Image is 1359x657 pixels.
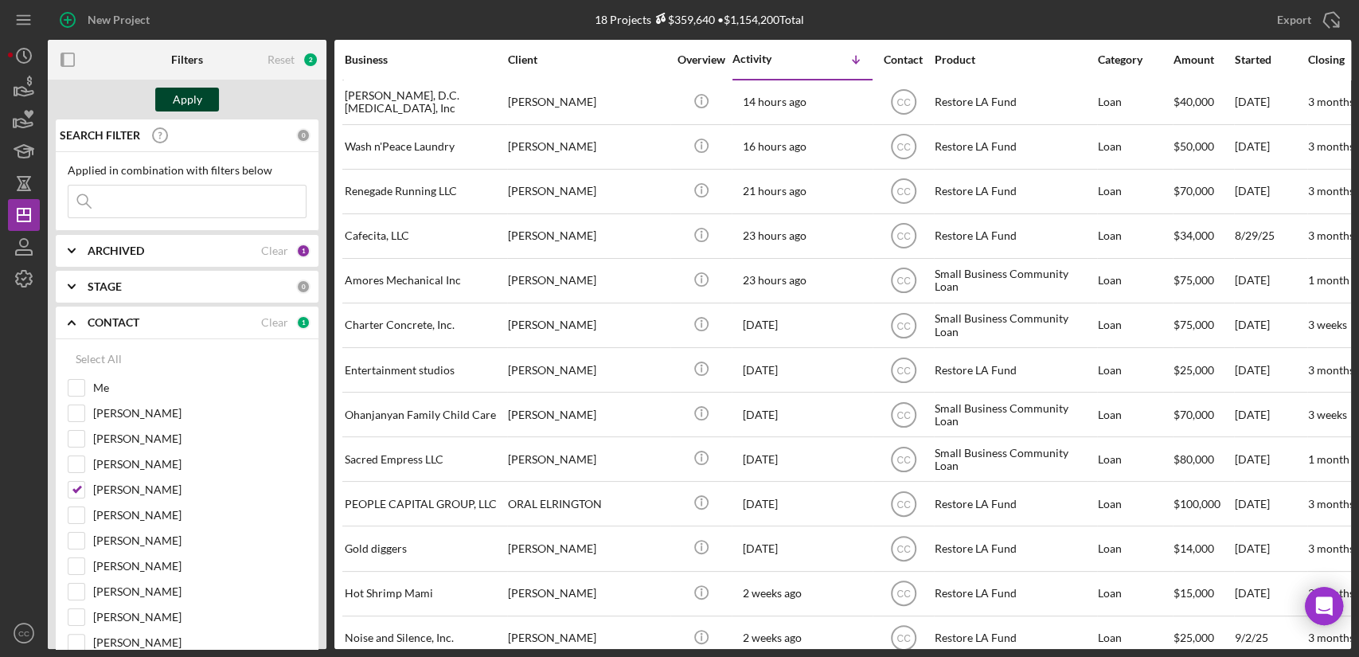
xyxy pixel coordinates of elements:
time: 2025-09-16 06:48 [743,96,806,108]
text: CC [896,142,911,153]
div: [DATE] [1235,527,1306,569]
time: 2025-09-06 00:57 [743,587,802,600]
div: Restore LA Fund [935,349,1094,391]
b: ARCHIVED [88,244,144,257]
text: CC [896,499,911,510]
time: 2025-09-15 21:51 [743,274,806,287]
div: Loan [1098,483,1172,525]
text: CC [896,231,911,242]
span: $25,000 [1174,363,1214,377]
div: 1 [296,315,310,330]
time: 1 month [1308,273,1349,287]
div: [PERSON_NAME] [508,126,667,168]
button: CC [8,617,40,649]
div: 0 [296,280,310,294]
b: CONTACT [88,316,139,329]
label: [PERSON_NAME] [93,609,307,625]
div: [PERSON_NAME] [508,438,667,480]
div: Hot Shrimp Mami [345,573,504,615]
time: 3 months [1308,184,1354,197]
span: $15,000 [1174,586,1214,600]
div: Clear [261,316,288,329]
label: [PERSON_NAME] [93,456,307,472]
label: [PERSON_NAME] [93,482,307,498]
time: 2025-09-15 03:23 [743,319,778,331]
div: [DATE] [1235,126,1306,168]
text: CC [18,629,29,638]
div: [PERSON_NAME] [508,527,667,569]
div: Small Business Community Loan [935,393,1094,436]
label: [PERSON_NAME] [93,533,307,549]
div: Overview [671,53,731,66]
div: Cafecita, LLC [345,215,504,257]
text: CC [896,97,911,108]
div: [DATE] [1235,349,1306,391]
label: [PERSON_NAME] [93,431,307,447]
time: 3 months [1308,229,1354,242]
button: Select All [68,343,130,375]
div: [DATE] [1235,260,1306,302]
label: [PERSON_NAME] [93,635,307,651]
div: 1 [296,244,310,258]
div: ORAL ELRINGTON [508,483,667,525]
label: Me [93,380,307,396]
div: [PERSON_NAME] [508,304,667,346]
div: Amores Mechanical Inc [345,260,504,302]
time: 2025-09-11 19:21 [743,453,778,466]
div: [PERSON_NAME] [508,81,667,123]
b: SEARCH FILTER [60,129,140,142]
label: [PERSON_NAME] [93,584,307,600]
time: 2025-09-03 02:16 [743,632,802,644]
div: [DATE] [1235,393,1306,436]
div: Activity [732,53,803,65]
label: [PERSON_NAME] [93,507,307,523]
div: Charter Concrete, Inc. [345,304,504,346]
div: Gold diggers [345,527,504,569]
button: New Project [48,4,166,36]
div: Loan [1098,126,1172,168]
time: 2025-09-12 21:55 [743,409,778,421]
time: 3 months [1308,95,1354,108]
time: 2025-09-16 05:09 [743,140,806,153]
div: Loan [1098,81,1172,123]
div: Ohanjanyan Family Child Care [345,393,504,436]
text: CC [896,454,911,465]
div: Loan [1098,170,1172,213]
time: 3 months [1308,363,1354,377]
div: Started [1235,53,1306,66]
time: 3 months [1308,542,1354,555]
text: CC [896,409,911,420]
div: Loan [1098,393,1172,436]
div: [DATE] [1235,170,1306,213]
span: $75,000 [1174,318,1214,331]
time: 3 weeks [1308,408,1347,421]
text: CC [896,589,911,600]
time: 1 month [1308,452,1349,466]
div: Loan [1098,304,1172,346]
div: Category [1098,53,1172,66]
button: Export [1261,4,1351,36]
div: [PERSON_NAME], D.C. [MEDICAL_DATA], Inc [345,81,504,123]
div: [DATE] [1235,483,1306,525]
div: Entertainment studios [345,349,504,391]
text: CC [896,320,911,331]
div: Loan [1098,573,1172,615]
div: Business [345,53,504,66]
label: [PERSON_NAME] [93,405,307,421]
div: Restore LA Fund [935,81,1094,123]
div: Restore LA Fund [935,170,1094,213]
div: Apply [173,88,202,111]
span: $40,000 [1174,95,1214,108]
b: STAGE [88,280,122,293]
div: Small Business Community Loan [935,260,1094,302]
div: $359,640 [651,13,715,26]
div: Reset [268,53,295,66]
label: [PERSON_NAME] [93,558,307,574]
div: [DATE] [1235,438,1306,480]
time: 2025-09-13 02:50 [743,364,778,377]
div: Loan [1098,260,1172,302]
time: 3 months [1308,139,1354,153]
div: [DATE] [1235,81,1306,123]
time: 2025-09-07 09:24 [743,542,778,555]
div: 8/29/25 [1235,215,1306,257]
